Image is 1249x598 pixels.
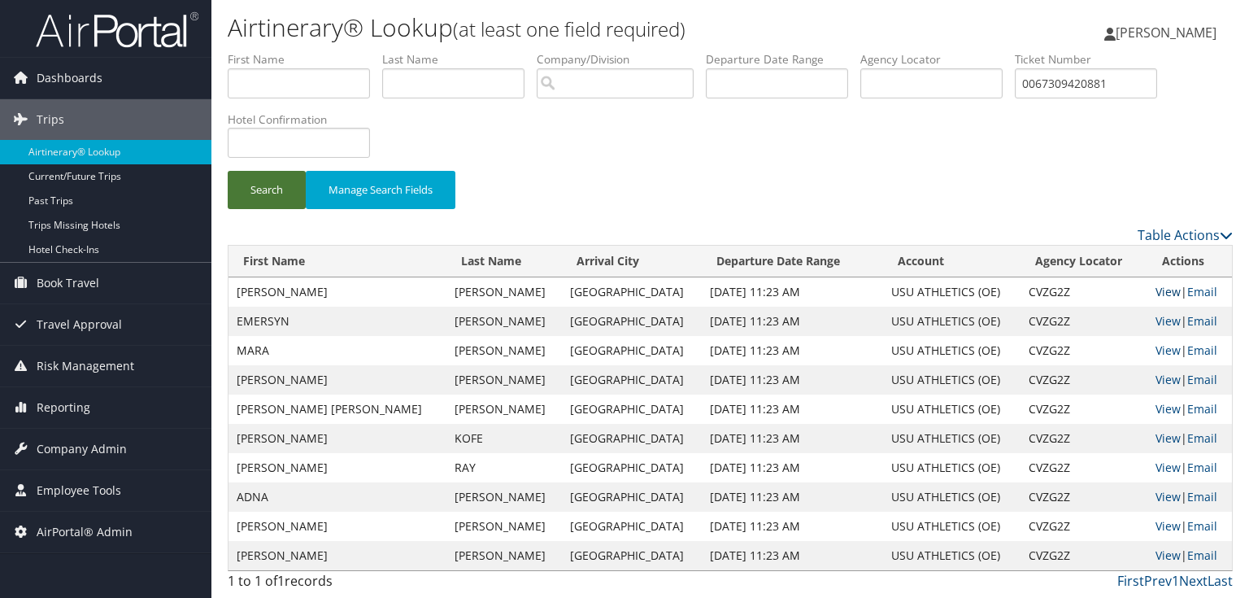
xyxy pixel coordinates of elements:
[228,111,382,128] label: Hotel Confirmation
[446,395,562,424] td: [PERSON_NAME]
[702,365,882,395] td: [DATE] 11:23 AM
[37,304,122,345] span: Travel Approval
[562,277,703,307] td: [GEOGRAPHIC_DATA]
[382,51,537,68] label: Last Name
[228,512,446,541] td: [PERSON_NAME]
[37,470,121,511] span: Employee Tools
[228,171,306,209] button: Search
[446,453,562,482] td: RAY
[1021,512,1147,541] td: CVZG2Z
[883,277,1021,307] td: USU ATHLETICS (OE)
[37,512,133,552] span: AirPortal® Admin
[228,246,446,277] th: First Name: activate to sort column ascending
[1155,343,1181,358] a: View
[1155,518,1181,534] a: View
[1104,8,1233,57] a: [PERSON_NAME]
[1187,430,1217,446] a: Email
[1021,482,1147,512] td: CVZG2Z
[1155,372,1181,387] a: View
[1187,489,1217,504] a: Email
[1155,460,1181,475] a: View
[1138,226,1233,244] a: Table Actions
[446,307,562,336] td: [PERSON_NAME]
[446,336,562,365] td: [PERSON_NAME]
[1187,343,1217,358] a: Email
[228,541,446,570] td: [PERSON_NAME]
[1187,548,1217,563] a: Email
[1187,460,1217,475] a: Email
[446,512,562,541] td: [PERSON_NAME]
[883,424,1021,453] td: USU ATHLETICS (OE)
[277,572,285,590] span: 1
[228,11,898,45] h1: Airtinerary® Lookup
[1147,365,1232,395] td: |
[1187,518,1217,534] a: Email
[1021,307,1147,336] td: CVZG2Z
[446,365,562,395] td: [PERSON_NAME]
[562,336,703,365] td: [GEOGRAPHIC_DATA]
[228,365,446,395] td: [PERSON_NAME]
[228,336,446,365] td: MARA
[228,482,446,512] td: ADNA
[37,346,134,386] span: Risk Management
[1117,572,1144,590] a: First
[702,336,882,365] td: [DATE] 11:23 AM
[883,365,1021,395] td: USU ATHLETICS (OE)
[446,246,562,277] th: Last Name: activate to sort column ascending
[562,453,703,482] td: [GEOGRAPHIC_DATA]
[702,482,882,512] td: [DATE] 11:23 AM
[1208,572,1233,590] a: Last
[883,482,1021,512] td: USU ATHLETICS (OE)
[1147,307,1232,336] td: |
[883,307,1021,336] td: USU ATHLETICS (OE)
[228,424,446,453] td: [PERSON_NAME]
[228,307,446,336] td: EMERSYN
[1021,424,1147,453] td: CVZG2Z
[228,277,446,307] td: [PERSON_NAME]
[36,11,198,49] img: airportal-logo.png
[562,512,703,541] td: [GEOGRAPHIC_DATA]
[1015,51,1169,68] label: Ticket Number
[1187,284,1217,299] a: Email
[1021,453,1147,482] td: CVZG2Z
[702,277,882,307] td: [DATE] 11:23 AM
[1144,572,1172,590] a: Prev
[1155,430,1181,446] a: View
[1147,482,1232,512] td: |
[1187,372,1217,387] a: Email
[37,263,99,303] span: Book Travel
[883,395,1021,424] td: USU ATHLETICS (OE)
[1021,277,1147,307] td: CVZG2Z
[702,453,882,482] td: [DATE] 11:23 AM
[1187,401,1217,417] a: Email
[883,453,1021,482] td: USU ATHLETICS (OE)
[1021,365,1147,395] td: CVZG2Z
[306,171,455,209] button: Manage Search Fields
[1147,336,1232,365] td: |
[1155,548,1181,563] a: View
[228,453,446,482] td: [PERSON_NAME]
[37,58,102,98] span: Dashboards
[1021,541,1147,570] td: CVZG2Z
[1172,572,1179,590] a: 1
[702,541,882,570] td: [DATE] 11:23 AM
[562,482,703,512] td: [GEOGRAPHIC_DATA]
[883,512,1021,541] td: USU ATHLETICS (OE)
[702,395,882,424] td: [DATE] 11:23 AM
[1147,424,1232,453] td: |
[702,424,882,453] td: [DATE] 11:23 AM
[706,51,860,68] label: Departure Date Range
[562,307,703,336] td: [GEOGRAPHIC_DATA]
[1187,313,1217,329] a: Email
[1155,313,1181,329] a: View
[562,424,703,453] td: [GEOGRAPHIC_DATA]
[453,15,685,42] small: (at least one field required)
[702,246,882,277] th: Departure Date Range: activate to sort column ascending
[1147,246,1232,277] th: Actions
[537,51,706,68] label: Company/Division
[1179,572,1208,590] a: Next
[1155,401,1181,417] a: View
[446,482,562,512] td: [PERSON_NAME]
[562,395,703,424] td: [GEOGRAPHIC_DATA]
[562,541,703,570] td: [GEOGRAPHIC_DATA]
